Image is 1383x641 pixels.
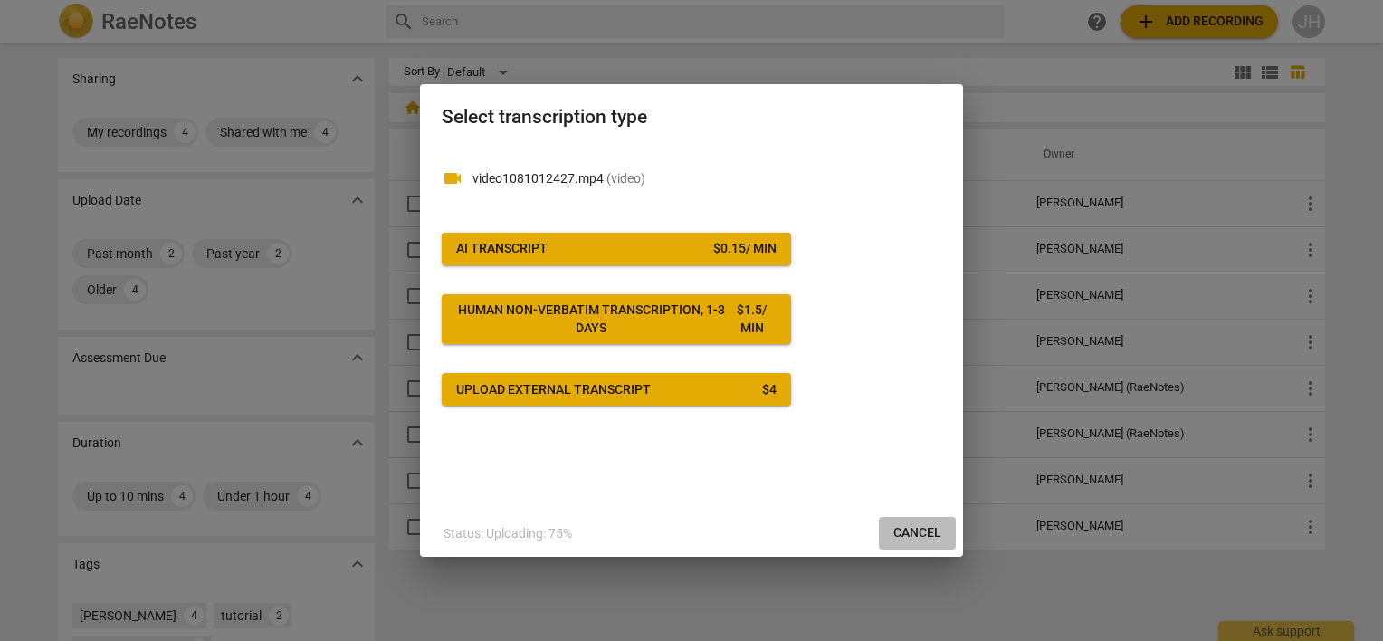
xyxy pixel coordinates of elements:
[456,240,548,258] div: AI Transcript
[442,106,941,129] h2: Select transcription type
[762,381,777,399] div: $ 4
[713,240,777,258] div: $ 0.15 / min
[442,373,791,406] button: Upload external transcript$4
[442,294,791,344] button: Human non-verbatim transcription, 1-3 days$1.5/ min
[893,524,941,542] span: Cancel
[456,381,651,399] div: Upload external transcript
[879,517,956,550] button: Cancel
[442,167,463,189] span: videocam
[444,524,572,543] p: Status: Uploading: 75%
[727,301,777,337] div: $ 1.5 / min
[442,233,791,265] button: AI Transcript$0.15/ min
[606,171,645,186] span: ( video )
[472,169,941,188] p: video1081012427.mp4(video)
[456,301,727,337] div: Human non-verbatim transcription, 1-3 days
